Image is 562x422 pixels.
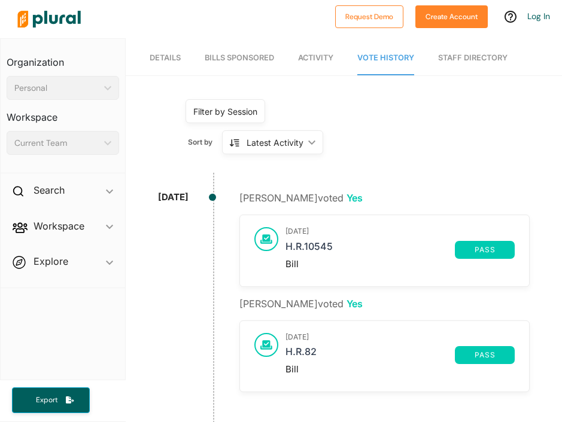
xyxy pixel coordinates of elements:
span: [PERSON_NAME] voted [239,192,363,204]
h3: [DATE] [285,333,515,341]
span: Bills Sponsored [205,53,274,62]
h3: [DATE] [285,227,515,236]
div: Bill [285,364,515,375]
span: pass [462,351,508,359]
a: Log In [527,11,550,22]
div: Personal [14,82,99,94]
div: Latest Activity [247,136,303,149]
span: Details [150,53,181,62]
a: Vote History [357,41,414,75]
div: [DATE] [158,191,189,204]
h3: Workspace [7,100,119,126]
a: Bills Sponsored [205,41,274,75]
a: Create Account [415,10,488,22]
span: Activity [298,53,333,62]
span: Export [28,395,66,405]
div: Filter by Session [193,105,257,118]
span: Yes [347,298,363,310]
span: Yes [347,192,363,204]
a: H.R.10545 [285,241,455,259]
button: Export [12,387,90,413]
div: Bill [285,259,515,270]
button: Create Account [415,5,488,28]
button: Request Demo [335,5,403,28]
a: Details [150,41,181,75]
h3: Organization [7,45,119,71]
a: Request Demo [335,10,403,22]
h2: Search [34,184,65,197]
span: pass [462,246,508,253]
a: Staff Directory [438,41,508,75]
span: [PERSON_NAME] voted [239,298,363,310]
a: H.R.82 [285,346,455,364]
span: Sort by [188,137,222,148]
div: Current Team [14,137,99,149]
a: Activity [298,41,333,75]
span: Vote History [357,53,414,62]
